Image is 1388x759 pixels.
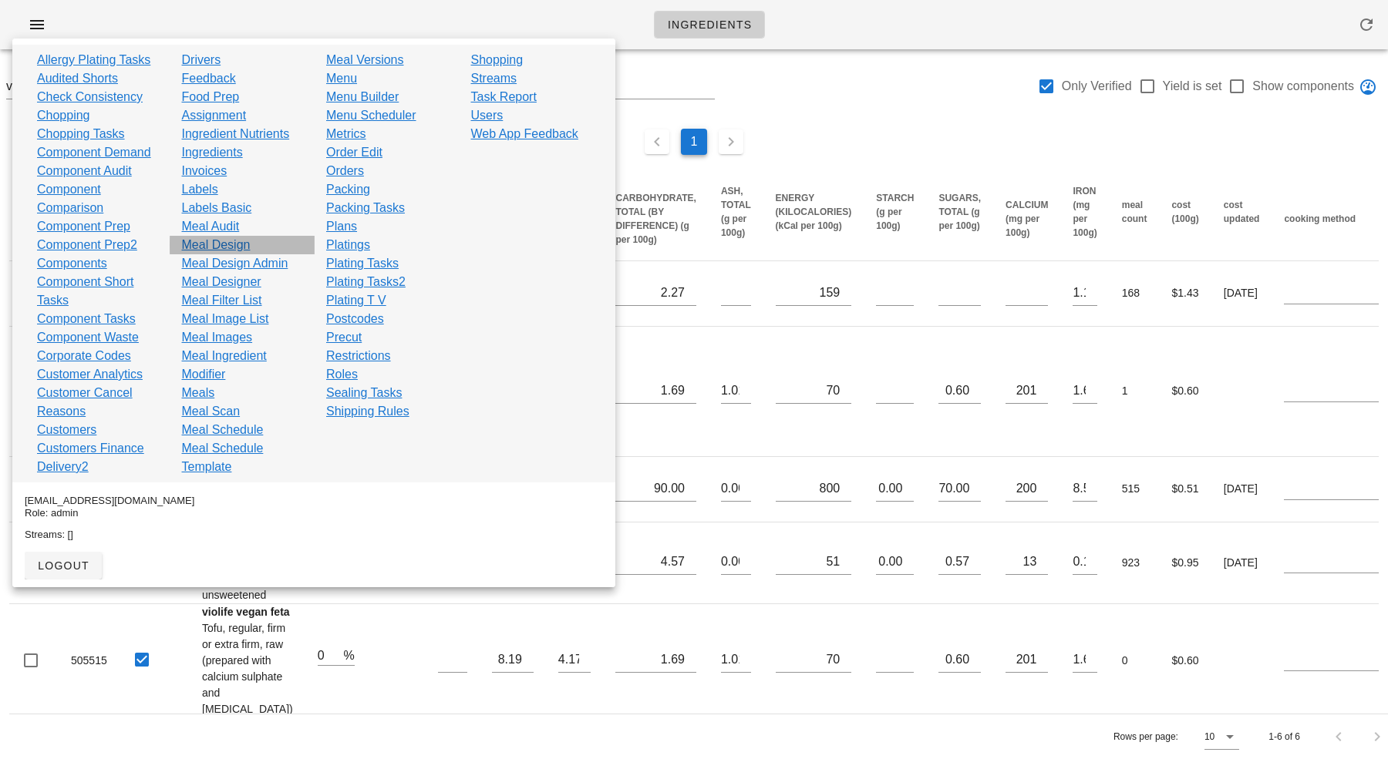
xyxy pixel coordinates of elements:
span: ASH, TOTAL (g per 100g) [721,186,751,238]
a: Customers Finance [37,439,144,458]
a: Precut [326,328,362,347]
td: $0.60 [1159,604,1211,718]
a: Shopping [471,51,524,69]
a: Component Demand [37,143,151,162]
div: 10 [1204,730,1214,744]
a: Component Tasks [37,310,136,328]
a: Component Short Tasks [37,273,157,310]
span: logout [37,559,89,572]
a: Ingredients [654,11,766,39]
a: Meal Ingredient Modifier [182,347,302,384]
a: Meal Filter List [182,291,262,310]
th: cost (100g): Not sorted. Activate to sort ascending. [1159,177,1211,261]
th: STARCH (g per 100g): Not sorted. Activate to sort ascending. [864,177,926,261]
a: Meal Versions [326,51,404,69]
label: Only Verified [1062,79,1132,94]
a: Task Report [471,88,537,106]
div: Rows per page: [1113,714,1239,759]
label: Yield is set [1163,79,1222,94]
a: Streams [471,69,517,88]
td: 0 [1110,604,1160,718]
a: Plans [326,217,357,236]
a: Labels [182,180,218,199]
th: CARBOHYDRATE, TOTAL (BY DIFFERENCE) (g per 100g): Not sorted. Activate to sort ascending. [603,177,708,261]
button: logout [25,552,102,579]
a: Drivers [182,51,221,69]
div: Streams: [] [25,529,603,541]
a: Menu [326,69,357,88]
td: $1.43 [1159,261,1211,327]
a: Ingredients [182,143,243,162]
span: CALCIUM (mg per 100g) [1006,200,1048,238]
a: Food Prep Assignment [182,88,302,125]
th: SUGARS, TOTAL (g per 100g): Not sorted. Activate to sort ascending. [926,177,993,261]
td: 168 [1110,261,1160,327]
a: Users [471,106,504,125]
td: [DATE] [1211,261,1272,327]
a: Platings [326,236,370,254]
a: Feedback [182,69,236,88]
span: STARCH (g per 100g) [876,193,914,231]
td: [DATE] [1211,522,1272,604]
a: Component Prep [37,217,130,236]
a: Meal Images [182,328,253,347]
td: 505515 [59,604,120,718]
a: Meal Design [182,236,251,254]
span: CARBOHYDRATE, TOTAL (BY DIFFERENCE) (g per 100g) [615,193,696,245]
a: Web App Feedback [471,125,578,143]
a: Meal Design Admin [182,254,288,273]
a: Ingredient Nutrients [182,125,290,143]
div: % [340,645,354,665]
button: Current Page, Page 1 [681,129,707,155]
div: [EMAIL_ADDRESS][DOMAIN_NAME] [25,495,603,507]
a: Meal Schedule [182,421,264,439]
strong: violife vegan feta [202,606,290,618]
a: Meals [182,384,215,402]
a: Customer Cancel Reasons [37,384,157,421]
a: Delivery2 [37,458,89,476]
div: 1-6 of 6 [1268,730,1300,744]
span: Tofu, regular, firm or extra firm, raw (prepared with calcium sulphate and [MEDICAL_DATA]) [202,622,293,715]
td: $0.60 [1159,327,1211,457]
th: ASH, TOTAL (g per 100g): Not sorted. Activate to sort ascending. [709,177,763,261]
td: $0.95 [1159,522,1211,604]
a: Meal Schedule Template [182,439,302,476]
a: Component Waste [37,328,139,347]
a: Customer Analytics [37,365,143,384]
a: Audited Shorts [37,69,118,88]
a: Component Comparison [37,180,157,217]
a: Component Audit [37,162,132,180]
span: SUGARS, TOTAL (g per 100g) [938,193,981,231]
a: Plating Tasks [326,254,399,273]
div: 10Rows per page: [1204,724,1239,749]
span: cooking method [1284,213,1356,224]
a: Chopping Tasks [37,125,125,143]
a: Metrics [326,125,366,143]
a: Plating Tasks2 [326,273,406,291]
span: IRON (mg per 100g) [1073,186,1097,238]
a: Meal Designer [182,273,261,291]
th: IRON (mg per 100g): Not sorted. Activate to sort ascending. [1060,177,1109,261]
a: Customers [37,421,96,439]
div: Role: admin [25,507,603,519]
td: $0.51 [1159,457,1211,522]
th: meal count: Not sorted. Activate to sort ascending. [1110,177,1160,261]
span: cost (100g) [1171,200,1198,224]
a: Orders [326,162,364,180]
a: Sealing Tasks [326,384,402,402]
span: meal count [1122,200,1147,224]
a: Shipping Rules [326,402,409,421]
th: CALCIUM (mg per 100g): Not sorted. Activate to sort ascending. [993,177,1060,261]
a: Menu Builder [326,88,399,106]
a: Check Consistency [37,88,143,106]
a: Order Edit [326,143,382,162]
a: Labels Basic [182,199,252,217]
span: Ingredients [667,18,753,31]
td: [DATE] [1211,457,1272,522]
a: Corporate Codes [37,347,131,365]
span: coconut, cultured, unsweetened [202,573,288,601]
a: Restrictions [326,347,391,365]
td: 923 [1110,522,1160,604]
a: Component Prep2 [37,236,137,254]
td: 515 [1110,457,1160,522]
